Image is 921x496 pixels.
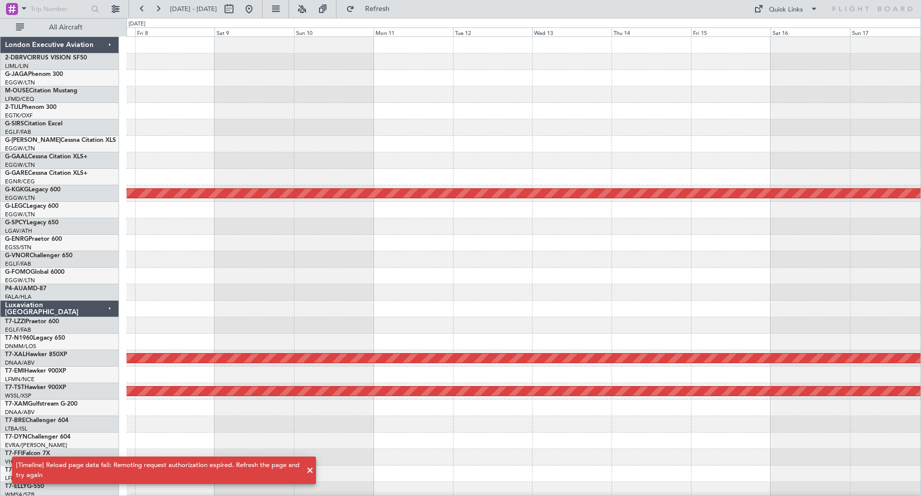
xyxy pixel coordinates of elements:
div: Fri 15 [691,27,770,36]
a: EGNR/CEG [5,178,35,185]
a: EGLF/FAB [5,326,31,334]
a: T7-XALHawker 850XP [5,352,67,358]
div: Mon 11 [373,27,453,36]
a: T7-TSTHawker 900XP [5,385,66,391]
a: G-GAALCessna Citation XLS+ [5,154,87,160]
a: EGSS/STN [5,244,31,251]
span: G-ENRG [5,236,28,242]
span: G-SPCY [5,220,26,226]
a: EGGW/LTN [5,211,35,218]
span: T7-BRE [5,418,25,424]
a: EGLF/FAB [5,128,31,136]
a: T7-XAMGulfstream G-200 [5,401,77,407]
a: T7-N1960Legacy 650 [5,335,65,341]
a: T7-LZZIPraetor 600 [5,319,59,325]
a: FALA/HLA [5,293,31,301]
span: G-SIRS [5,121,24,127]
span: G-GARE [5,170,28,176]
span: 2-TIJL [5,104,21,110]
a: EGTK/OXF [5,112,32,119]
a: LIML/LIN [5,62,28,70]
a: LFMD/CEQ [5,95,34,103]
span: Refresh [356,5,398,12]
a: G-KGKGLegacy 600 [5,187,60,193]
span: P4-AUA [5,286,27,292]
a: M-OUSECitation Mustang [5,88,77,94]
div: Sat 9 [214,27,294,36]
input: Trip Number [30,1,88,16]
div: [Timeline] Reload page data fail: Remoting request authorization expired. Refresh the page and tr... [16,461,301,480]
span: 2-DBRV [5,55,27,61]
span: G-VNOR [5,253,29,259]
span: T7-XAM [5,401,28,407]
a: P4-AUAMD-87 [5,286,46,292]
div: Fri 8 [135,27,214,36]
span: T7-TST [5,385,24,391]
button: Refresh [341,1,401,17]
div: Sun 10 [294,27,373,36]
a: T7-DYNChallenger 604 [5,434,70,440]
span: M-OUSE [5,88,29,94]
a: EGGW/LTN [5,277,35,284]
a: G-LEGCLegacy 600 [5,203,58,209]
span: G-JAGA [5,71,28,77]
a: DNAA/ABV [5,409,34,416]
a: G-SIRSCitation Excel [5,121,62,127]
span: G-FOMO [5,269,30,275]
a: G-FOMOGlobal 6000 [5,269,64,275]
a: T7-EMIHawker 900XP [5,368,66,374]
a: EGGW/LTN [5,79,35,86]
span: G-LEGC [5,203,26,209]
a: EGGW/LTN [5,145,35,152]
span: G-KGKG [5,187,28,193]
a: G-SPCYLegacy 650 [5,220,58,226]
div: Wed 13 [532,27,611,36]
a: DNMM/LOS [5,343,36,350]
a: EGGW/LTN [5,194,35,202]
button: Quick Links [749,1,823,17]
a: 2-TIJLPhenom 300 [5,104,56,110]
a: G-VNORChallenger 650 [5,253,72,259]
span: T7-N1960 [5,335,33,341]
span: G-GAAL [5,154,28,160]
a: EGLF/FAB [5,260,31,268]
a: T7-BREChallenger 604 [5,418,68,424]
a: G-[PERSON_NAME]Cessna Citation XLS [5,137,116,143]
span: G-[PERSON_NAME] [5,137,60,143]
span: All Aircraft [26,24,105,31]
span: [DATE] - [DATE] [170,4,217,13]
a: EGGW/LTN [5,161,35,169]
div: Tue 12 [453,27,532,36]
a: EVRA/[PERSON_NAME] [5,442,67,449]
div: Thu 14 [611,27,691,36]
a: LGAV/ATH [5,227,32,235]
span: T7-LZZI [5,319,25,325]
span: T7-XAL [5,352,25,358]
a: G-JAGAPhenom 300 [5,71,63,77]
a: LFMN/NCE [5,376,34,383]
span: T7-DYN [5,434,27,440]
a: DNAA/ABV [5,359,34,367]
button: All Aircraft [11,19,108,35]
a: 2-DBRVCIRRUS VISION SF50 [5,55,87,61]
a: WSSL/XSP [5,392,31,400]
a: LTBA/ISL [5,425,27,433]
div: [DATE] [128,20,145,28]
span: T7-EMI [5,368,24,374]
div: Sat 16 [770,27,850,36]
div: Quick Links [769,5,803,15]
a: G-ENRGPraetor 600 [5,236,62,242]
a: G-GARECessna Citation XLS+ [5,170,87,176]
